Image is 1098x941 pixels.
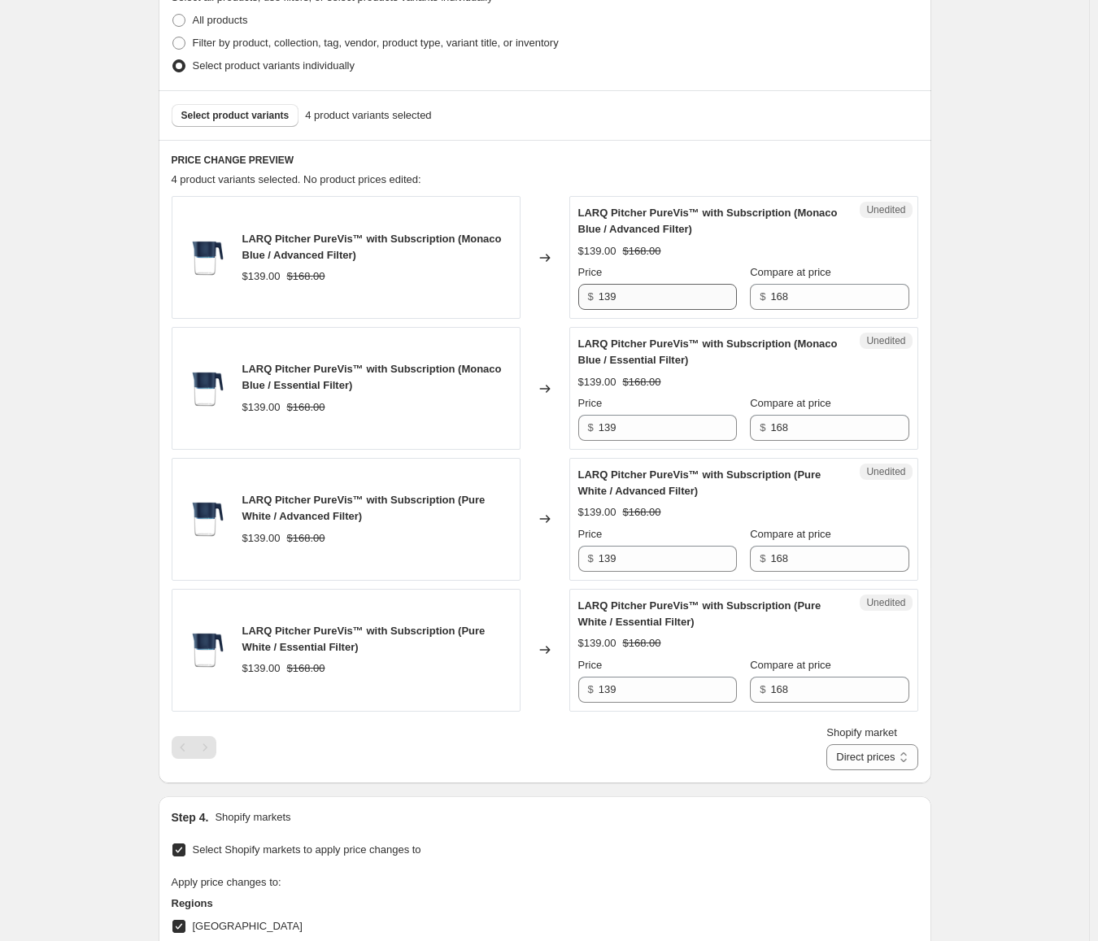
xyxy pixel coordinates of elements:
[578,468,821,497] span: LARQ Pitcher PureVis™ with Subscription (Pure White / Advanced Filter)
[588,421,594,433] span: $
[578,635,617,651] div: $139.00
[172,104,299,127] button: Select product variants
[287,660,325,677] strike: $168.00
[623,635,661,651] strike: $168.00
[760,290,765,303] span: $
[578,243,617,259] div: $139.00
[193,14,248,26] span: All products
[588,683,594,695] span: $
[242,399,281,416] div: $139.00
[172,173,421,185] span: 4 product variants selected. No product prices edited:
[578,599,821,628] span: LARQ Pitcher PureVis™ with Subscription (Pure White / Essential Filter)
[623,374,661,390] strike: $168.00
[588,290,594,303] span: $
[242,494,486,522] span: LARQ Pitcher PureVis™ with Subscription (Pure White / Advanced Filter)
[578,207,838,235] span: LARQ Pitcher PureVis™ with Subscription (Monaco Blue / Advanced Filter)
[181,233,229,282] img: PAMB190A_5355a7c0-10e8-4adc-ab83-7817acbc9f7b_80x.png
[242,625,486,653] span: LARQ Pitcher PureVis™ with Subscription (Pure White / Essential Filter)
[623,243,661,259] strike: $168.00
[760,683,765,695] span: $
[578,397,603,409] span: Price
[242,268,281,285] div: $139.00
[172,736,216,759] nav: Pagination
[287,268,325,285] strike: $168.00
[826,726,897,738] span: Shopify market
[181,494,229,543] img: PAMB190A_5355a7c0-10e8-4adc-ab83-7817acbc9f7b_80x.png
[287,530,325,547] strike: $168.00
[172,876,281,888] span: Apply price changes to:
[172,154,918,167] h6: PRICE CHANGE PREVIEW
[181,625,229,674] img: PAMB190A_5355a7c0-10e8-4adc-ab83-7817acbc9f7b_80x.png
[287,399,325,416] strike: $168.00
[578,528,603,540] span: Price
[242,530,281,547] div: $139.00
[578,659,603,671] span: Price
[866,596,905,609] span: Unedited
[750,266,831,278] span: Compare at price
[578,374,617,390] div: $139.00
[760,421,765,433] span: $
[181,109,290,122] span: Select product variants
[578,338,838,366] span: LARQ Pitcher PureVis™ with Subscription (Monaco Blue / Essential Filter)
[193,920,303,932] span: [GEOGRAPHIC_DATA]
[750,528,831,540] span: Compare at price
[242,363,502,391] span: LARQ Pitcher PureVis™ with Subscription (Monaco Blue / Essential Filter)
[588,552,594,564] span: $
[242,660,281,677] div: $139.00
[193,843,421,856] span: Select Shopify markets to apply price changes to
[172,809,209,826] h2: Step 4.
[866,334,905,347] span: Unedited
[578,266,603,278] span: Price
[750,397,831,409] span: Compare at price
[305,107,431,124] span: 4 product variants selected
[242,233,502,261] span: LARQ Pitcher PureVis™ with Subscription (Monaco Blue / Advanced Filter)
[760,552,765,564] span: $
[215,809,290,826] p: Shopify markets
[181,364,229,413] img: PAMB190A_5355a7c0-10e8-4adc-ab83-7817acbc9f7b_80x.png
[750,659,831,671] span: Compare at price
[578,504,617,521] div: $139.00
[866,203,905,216] span: Unedited
[172,895,481,912] h3: Regions
[623,504,661,521] strike: $168.00
[193,37,559,49] span: Filter by product, collection, tag, vendor, product type, variant title, or inventory
[866,465,905,478] span: Unedited
[193,59,355,72] span: Select product variants individually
